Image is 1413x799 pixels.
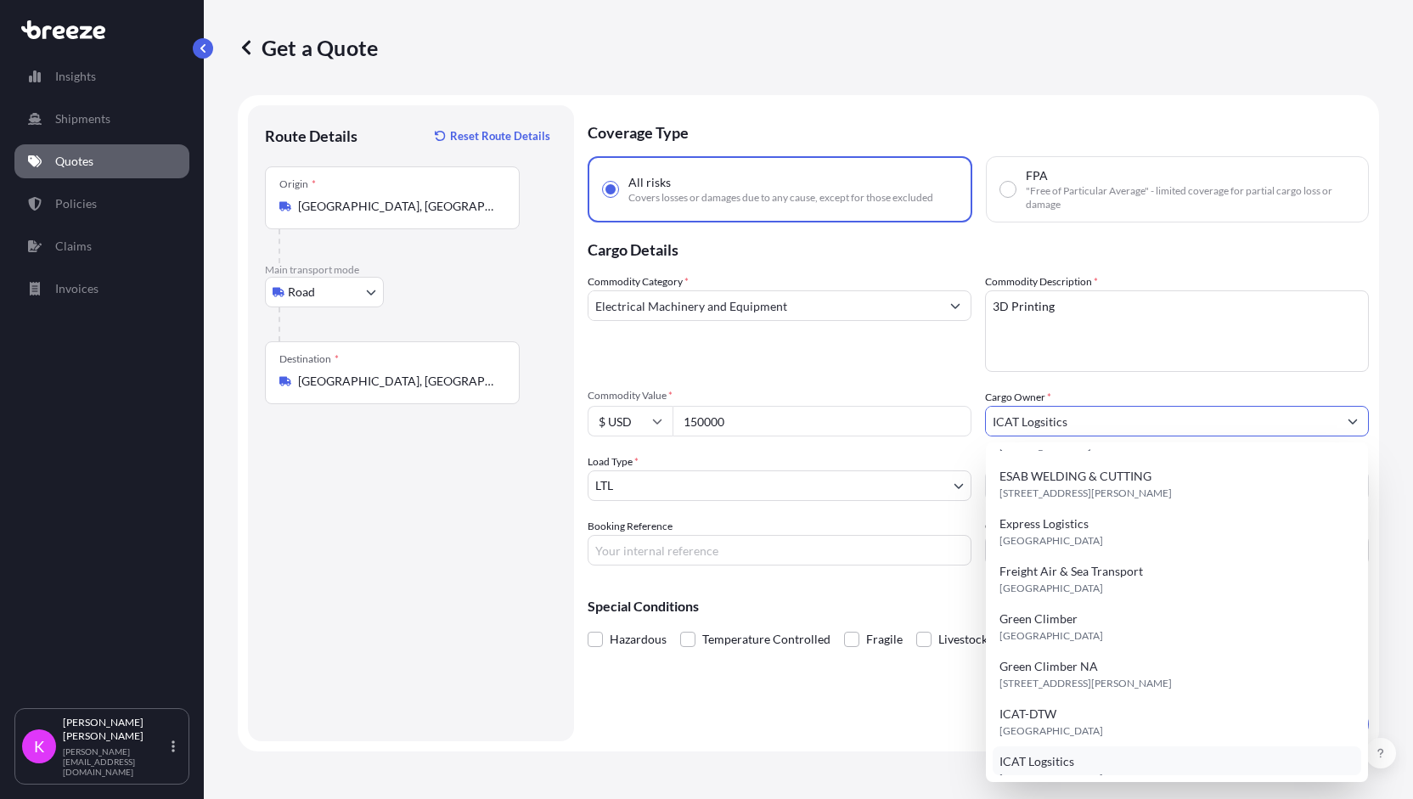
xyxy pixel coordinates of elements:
[999,706,1056,723] span: ICAT-DTW
[628,191,933,205] span: Covers losses or damages due to any cause, except for those excluded
[1026,167,1048,184] span: FPA
[999,675,1172,692] span: [STREET_ADDRESS][PERSON_NAME]
[588,599,1369,613] p: Special Conditions
[628,174,671,191] span: All risks
[588,389,971,402] span: Commodity Value
[1337,406,1368,436] button: Show suggestions
[999,532,1103,549] span: [GEOGRAPHIC_DATA]
[610,627,667,652] span: Hazardous
[265,263,557,277] p: Main transport mode
[999,563,1143,580] span: Freight Air & Sea Transport
[55,238,92,255] p: Claims
[999,611,1078,627] span: Green Climber
[985,389,1051,406] label: Cargo Owner
[999,468,1151,485] span: ESAB WELDING & CUTTING
[279,177,316,191] div: Origin
[265,277,384,307] button: Select transport
[999,485,1172,502] span: [STREET_ADDRESS][PERSON_NAME]
[55,153,93,170] p: Quotes
[588,222,1369,273] p: Cargo Details
[1026,184,1354,211] span: "Free of Particular Average" - limited coverage for partial cargo loss or damage
[450,127,550,144] p: Reset Route Details
[985,273,1098,290] label: Commodity Description
[55,195,97,212] p: Policies
[999,770,1103,787] span: [GEOGRAPHIC_DATA]
[55,68,96,85] p: Insights
[265,126,357,146] p: Route Details
[34,738,44,755] span: K
[588,273,689,290] label: Commodity Category
[999,515,1089,532] span: Express Logistics
[673,406,971,436] input: Type amount
[238,34,378,61] p: Get a Quote
[588,290,940,321] input: Select a commodity type
[938,627,988,652] span: Livestock
[588,518,673,535] label: Booking Reference
[986,406,1337,436] input: Full name
[866,627,903,652] span: Fragile
[588,105,1369,156] p: Coverage Type
[63,746,168,777] p: [PERSON_NAME][EMAIL_ADDRESS][DOMAIN_NAME]
[63,716,168,743] p: [PERSON_NAME] [PERSON_NAME]
[999,658,1098,675] span: Green Climber NA
[279,352,339,366] div: Destination
[288,284,315,301] span: Road
[298,198,498,215] input: Origin
[55,110,110,127] p: Shipments
[999,580,1103,597] span: [GEOGRAPHIC_DATA]
[595,477,613,494] span: LTL
[298,373,498,390] input: Destination
[588,535,971,565] input: Your internal reference
[702,627,830,652] span: Temperature Controlled
[999,753,1074,770] span: ICAT Logsitics
[999,723,1103,740] span: [GEOGRAPHIC_DATA]
[999,627,1103,644] span: [GEOGRAPHIC_DATA]
[588,453,639,470] span: Load Type
[55,280,99,297] p: Invoices
[940,290,971,321] button: Show suggestions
